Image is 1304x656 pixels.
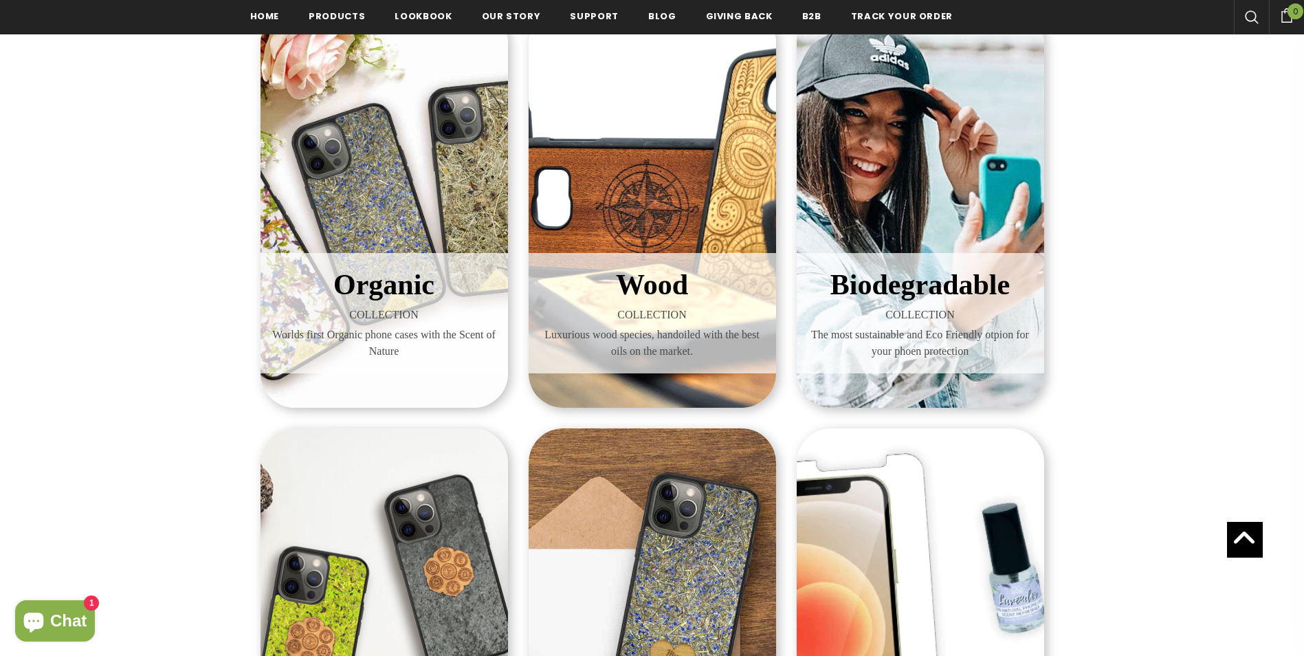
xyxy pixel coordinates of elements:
[616,269,688,300] span: Wood
[648,10,676,23] span: Blog
[271,327,498,360] span: Worlds first Organic phone cases with the Scent of Nature
[395,10,452,23] span: Lookbook
[250,10,280,23] span: Home
[570,10,619,23] span: support
[807,327,1034,360] span: The most sustainable and Eco Friendly otpion for your phoen protection
[333,269,434,300] span: Organic
[830,269,1010,300] span: Biodegradable
[482,10,541,23] span: Our Story
[807,307,1034,323] span: COLLECTION
[1288,3,1303,19] span: 0
[706,10,773,23] span: Giving back
[309,10,365,23] span: Products
[539,307,766,323] span: COLLECTION
[271,307,498,323] span: COLLECTION
[1269,6,1304,23] a: 0
[11,600,99,645] inbox-online-store-chat: Shopify online store chat
[802,10,821,23] span: B2B
[851,10,953,23] span: Track your order
[539,327,766,360] span: Luxurious wood species, handoiled with the best oils on the market.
